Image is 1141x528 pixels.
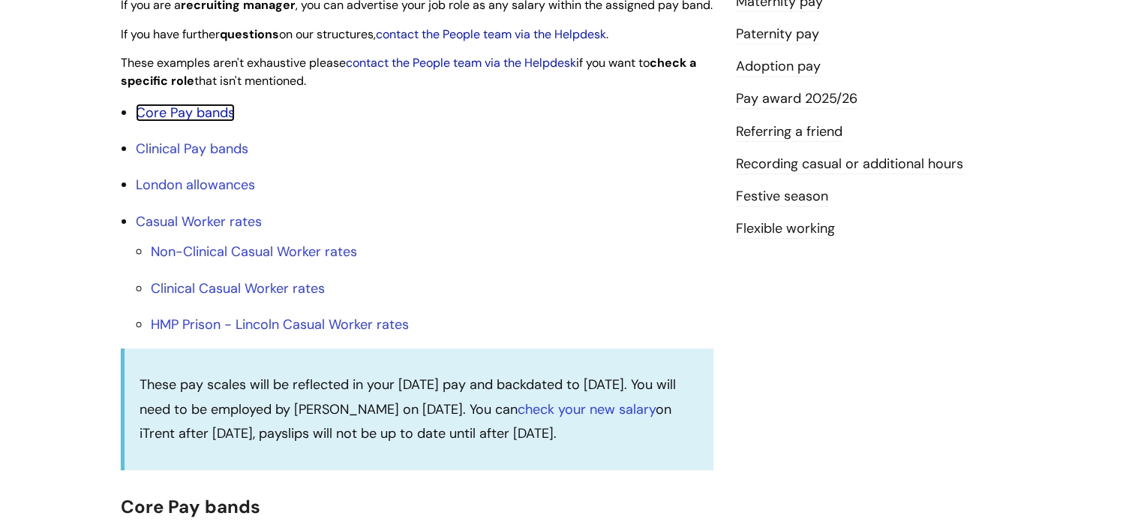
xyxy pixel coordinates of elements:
[151,279,325,297] a: Clinical Casual Worker rates
[140,373,698,445] p: These pay scales will be reflected in your [DATE] pay and backdated to [DATE]. You will need to b...
[121,495,260,518] span: Core Pay bands
[736,219,835,239] a: Flexible working
[136,213,262,231] a: Casual Worker rates
[136,140,248,158] a: Clinical Pay bands
[736,57,821,77] a: Adoption pay
[376,26,606,42] a: contact the People team via the Helpdesk
[151,243,357,261] a: Non-Clinical Casual Worker rates
[736,187,828,207] a: Festive season
[346,55,576,71] a: contact the People team via the Helpdesk
[220,26,279,42] strong: questions
[736,89,857,109] a: Pay award 2025/26
[151,315,409,333] a: HMP Prison - Lincoln Casual Worker rates
[121,55,696,89] span: These examples aren't exhaustive please if you want to that isn't mentioned.
[136,104,235,122] a: Core Pay bands
[736,25,819,44] a: Paternity pay
[736,122,842,142] a: Referring a friend
[518,400,656,418] a: check your new salary
[121,26,608,42] span: If you have further on our structures, .
[736,155,963,174] a: Recording casual or additional hours
[136,176,255,194] a: London allowances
